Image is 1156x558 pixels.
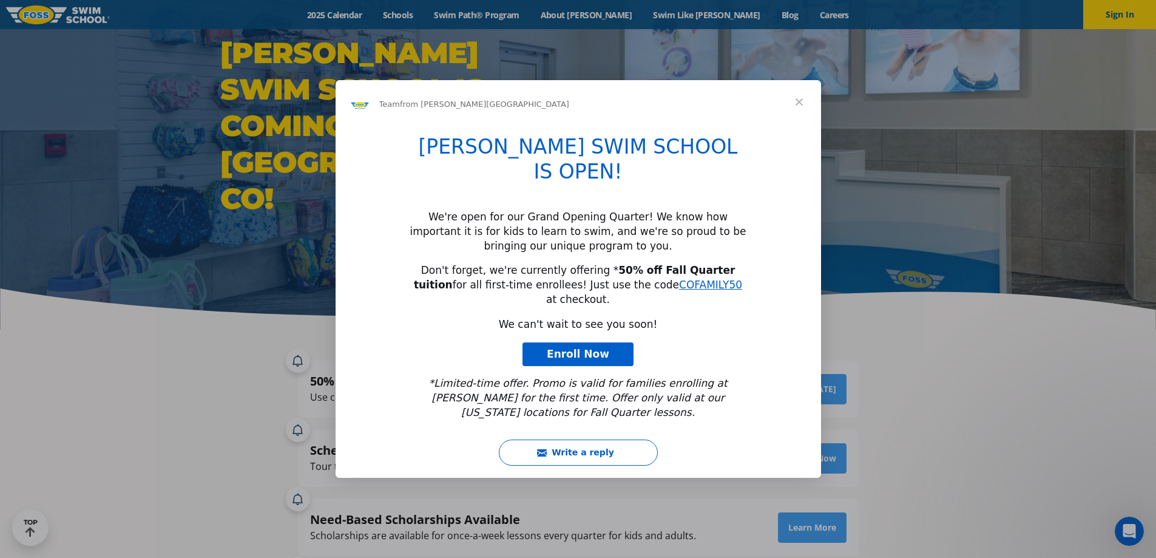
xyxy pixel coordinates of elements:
img: Profile image for Team [350,95,370,114]
span: Close [777,80,821,124]
a: Enroll Now [522,342,634,367]
button: Write a reply [499,440,658,466]
h1: [PERSON_NAME] SWIM SCHOOL IS OPEN! [410,135,747,192]
div: We can't wait to see you soon! [410,318,747,332]
span: from [PERSON_NAME][GEOGRAPHIC_DATA] [400,100,569,109]
i: *Limited-time offer. Promo is valid for families enrolling at [PERSON_NAME] for the first time. O... [428,377,727,418]
div: Don't forget, we're currently offering * for all first-time enrollees! Just use the code at check... [410,264,747,307]
a: COFAMILY50 [679,279,742,291]
div: We're open for our Grand Opening Quarter! We know how important it is for kids to learn to swim, ... [410,210,747,253]
span: Team [379,100,400,109]
span: Enroll Now [547,348,609,360]
b: 50% off Fall Quarter tuition [414,264,735,291]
